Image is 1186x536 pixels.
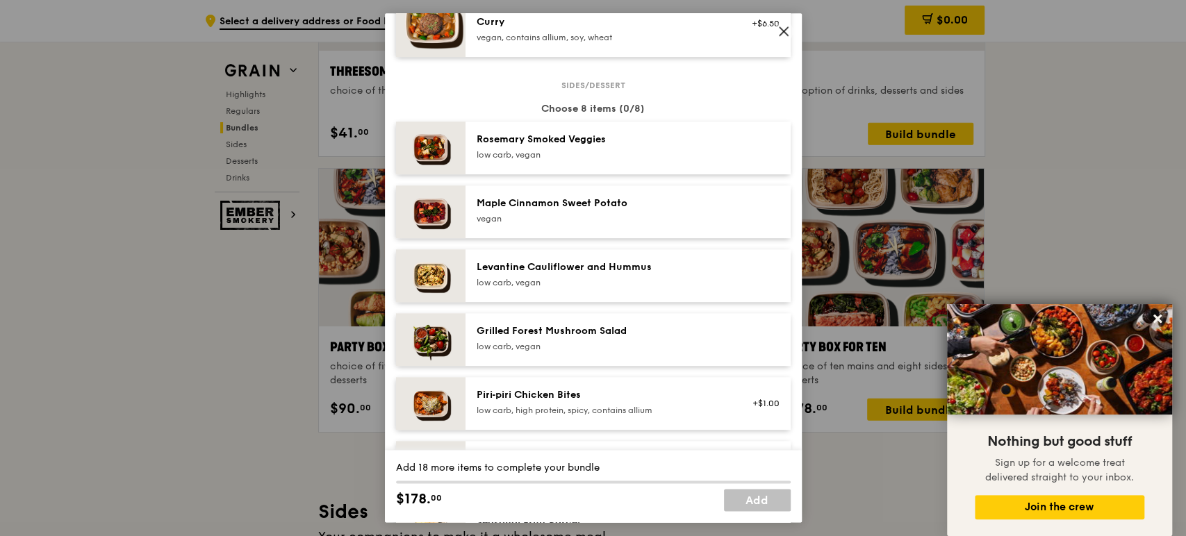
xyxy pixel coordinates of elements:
[477,405,726,416] div: low carb, high protein, spicy, contains allium
[477,149,726,160] div: low carb, vegan
[1146,308,1169,330] button: Close
[477,196,726,210] div: Maple Cinnamon Sweet Potato
[556,80,631,91] span: Sides/dessert
[396,377,466,430] img: daily_normal_Piri-Piri-Chicken-Bites-HORZ.jpg
[947,304,1172,414] img: DSC07876-Edit02-Large.jpeg
[396,441,466,494] img: daily_normal_Ondeh_Ondeh_Pandan_Cake-HORZ.jpg
[477,260,726,274] div: Levantine Cauliflower and Hummus
[396,249,466,302] img: daily_normal_Levantine_Cauliflower_and_Hummus__Horizontal_.jpg
[396,185,466,238] img: daily_normal_Maple_Cinnamon_Sweet_Potato__Horizontal_.jpg
[396,102,791,116] div: Choose 8 items (0/8)
[985,457,1134,483] span: Sign up for a welcome treat delivered straight to your inbox.
[743,18,780,29] div: +$6.50
[396,122,466,174] img: daily_normal_Thyme-Rosemary-Zucchini-HORZ.jpg
[743,398,780,409] div: +$1.00
[987,433,1132,450] span: Nothing but good stuff
[477,277,726,288] div: low carb, vegan
[431,493,442,504] span: 00
[396,489,431,510] span: $178.
[477,32,726,43] div: vegan, contains allium, soy, wheat
[975,495,1144,519] button: Join the crew
[477,133,726,146] div: Rosemary Smoked Veggies
[396,313,466,366] img: daily_normal_Grilled-Forest-Mushroom-Salad-HORZ.jpg
[396,462,791,476] div: Add 18 more items to complete your bundle
[724,489,791,512] a: Add
[477,213,726,224] div: vegan
[477,388,726,402] div: Piri‑piri Chicken Bites
[477,1,726,29] div: Impossible Ground Beef Hamburg with Japanese Curry
[477,341,726,352] div: low carb, vegan
[477,324,726,338] div: Grilled Forest Mushroom Salad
